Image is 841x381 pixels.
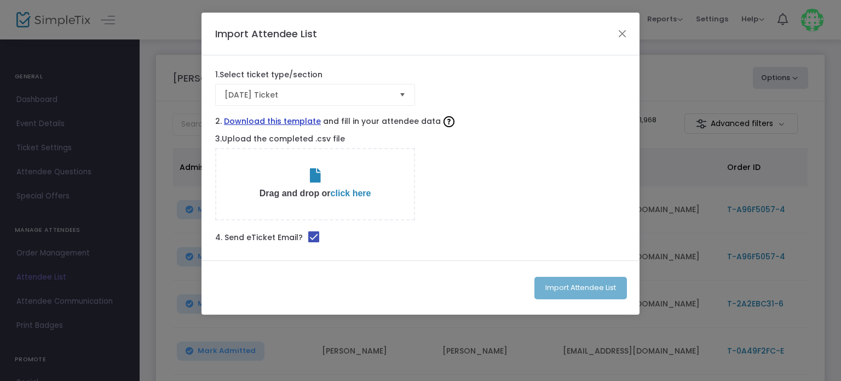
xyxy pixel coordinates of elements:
span: 2. [215,116,222,127]
span: 1. [215,69,220,80]
button: Select [395,84,410,105]
p: Drag and drop or [216,187,414,200]
span: Upload the completed .csv file [222,133,345,144]
span: [DATE] Ticket [224,89,390,100]
button: Close [615,26,630,41]
label: Select ticket type/section [215,69,322,81]
h4: Import Attendee List [215,26,317,41]
span: 4. Send eTicket Email? [215,232,303,243]
span: 3. [215,133,222,144]
span: click here [331,189,371,198]
img: question-mark [443,116,454,127]
a: Download this template [224,116,321,127]
label: and fill in your attendee data [215,113,626,130]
